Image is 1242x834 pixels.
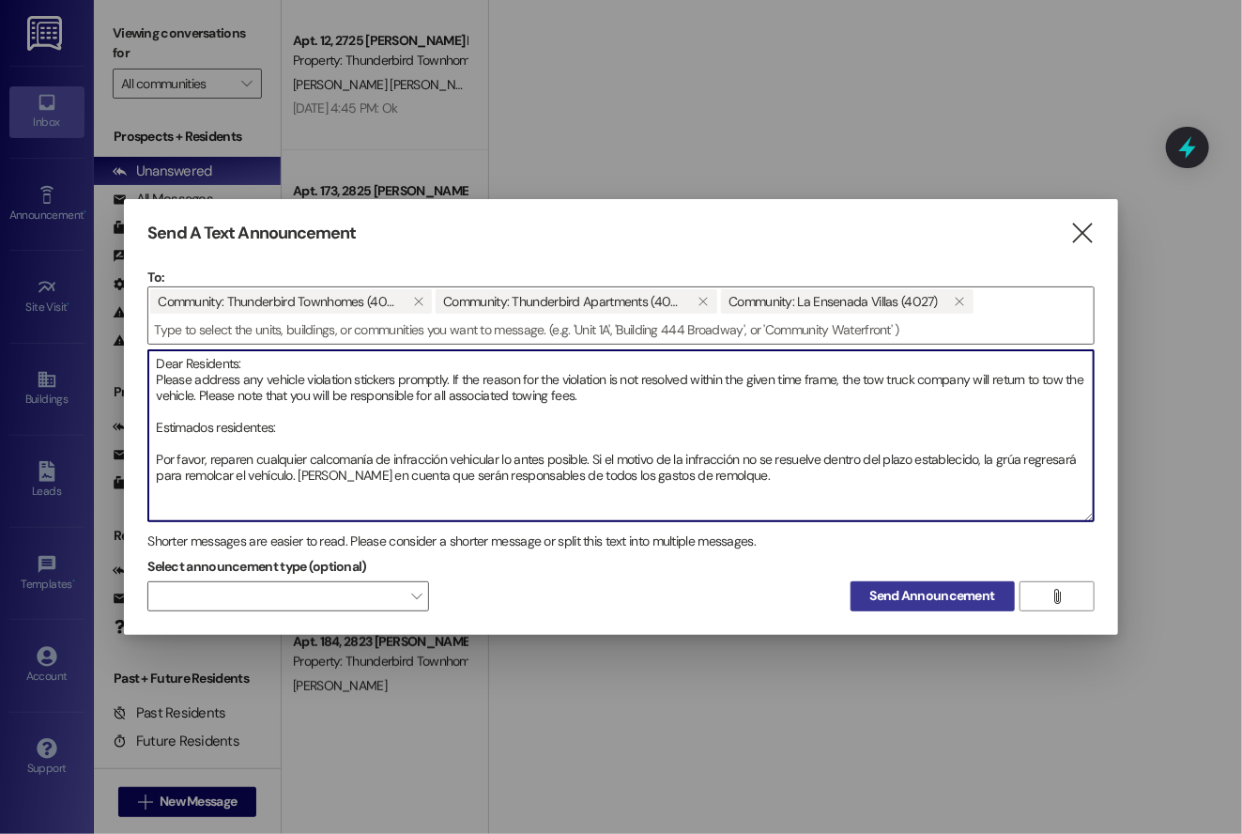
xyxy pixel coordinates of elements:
[728,289,938,314] span: Community: La Ensenada Villas (4027)
[158,289,396,314] span: Community: Thunderbird Townhomes (4001)
[1069,224,1095,243] i: 
[851,581,1015,611] button: Send Announcement
[147,552,367,581] label: Select announcement type (optional)
[689,289,717,314] button: Community: Thunderbird Apartments (4003)
[148,350,1093,521] textarea: Dear Residents: Please address any vehicle violation stickers promptly. If the reason for the vio...
[148,316,1093,344] input: Type to select the units, buildings, or communities you want to message. (e.g. 'Unit 1A', 'Buildi...
[870,586,995,606] span: Send Announcement
[443,289,682,314] span: Community: Thunderbird Apartments (4003)
[147,268,1094,286] p: To:
[954,294,964,309] i: 
[404,289,432,314] button: Community: Thunderbird Townhomes (4001)
[413,294,423,309] i: 
[147,532,1094,551] div: Shorter messages are easier to read. Please consider a shorter message or split this text into mu...
[698,294,709,309] i: 
[1050,589,1064,604] i: 
[147,349,1094,522] div: Dear Residents: Please address any vehicle violation stickers promptly. If the reason for the vio...
[147,223,356,244] h3: Send A Text Announcement
[945,289,974,314] button: Community: La Ensenada Villas (4027)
